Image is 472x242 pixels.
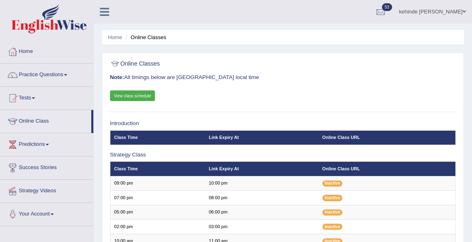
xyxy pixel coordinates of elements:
[0,87,93,107] a: Tests
[205,176,318,190] td: 10:00 pm
[205,191,318,205] td: 08:00 pm
[110,59,324,69] h2: Online Classes
[110,191,205,205] td: 07:00 pm
[110,75,456,81] h3: All timings below are [GEOGRAPHIC_DATA] local time
[110,152,456,158] h3: Strategy Class
[322,224,343,230] span: Inactive
[0,180,93,200] a: Strategy Videos
[0,40,93,61] a: Home
[110,121,456,127] h3: Introduction
[110,130,205,145] th: Class Time
[0,156,93,177] a: Success Stories
[110,176,205,190] td: 09:00 pm
[108,34,122,40] a: Home
[205,130,318,145] th: Link Expiry At
[110,205,205,219] td: 05:00 pm
[110,74,124,80] b: Note:
[0,133,93,154] a: Predictions
[110,162,205,176] th: Class Time
[382,3,392,11] span: 53
[205,162,318,176] th: Link Expiry At
[318,130,456,145] th: Online Class URL
[124,33,166,41] li: Online Classes
[322,180,343,187] span: Inactive
[110,90,155,101] a: View class schedule
[205,205,318,219] td: 06:00 pm
[0,64,93,84] a: Practice Questions
[0,110,91,130] a: Online Class
[205,220,318,234] td: 03:00 pm
[0,203,93,223] a: Your Account
[322,195,343,201] span: Inactive
[322,209,343,216] span: Inactive
[318,162,456,176] th: Online Class URL
[110,220,205,234] td: 02:00 pm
